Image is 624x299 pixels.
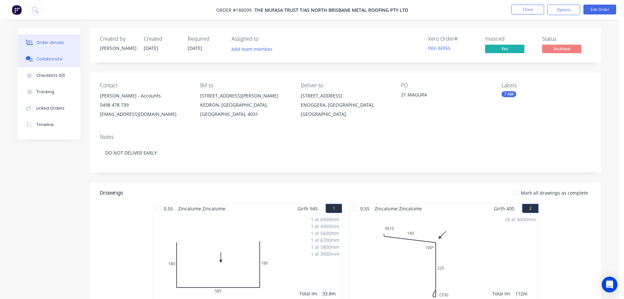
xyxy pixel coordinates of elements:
span: Yes [485,45,524,53]
button: Add team member [232,45,276,53]
span: [DATE] [144,45,158,51]
span: The Mufasa Trust T/AS North Brisbane Metal Roofing Pty Ltd [255,7,408,13]
div: [STREET_ADDRESS] [301,91,390,100]
button: Timeline [18,117,80,133]
span: Order #188099 - [216,7,255,13]
div: 33.8m [322,290,339,297]
div: Created [144,36,180,42]
button: Close [511,5,544,14]
div: Deliver to [301,82,390,89]
div: [PERSON_NAME] - Accounts [100,91,190,100]
div: DO NOT DELIVER EARLY [100,143,591,163]
button: 2 [522,204,539,213]
div: Drawings [100,189,123,197]
div: Total lm [492,290,510,297]
div: 1 at 4900mm [311,223,339,230]
div: 0498 478 739 [100,100,190,110]
span: Girth 400 [494,204,514,213]
div: 1 at 5600mm [311,230,339,237]
div: Total lm [299,290,317,297]
div: Required [188,36,224,42]
div: Timeline [36,122,54,128]
div: Created by [100,36,136,42]
div: Linked Orders [36,105,65,111]
button: Add team member [228,45,276,53]
div: 1 at 6900mm [311,216,339,223]
div: ENOGGERA, [GEOGRAPHIC_DATA], [GEOGRAPHIC_DATA], [301,100,390,119]
div: Order details [36,40,64,46]
div: 1 at 5800mm [311,244,339,250]
span: Girth 945 [297,204,318,213]
span: 0.55 [358,204,372,213]
span: 0.55 [161,204,176,213]
div: [STREET_ADDRESS]ENOGGERA, [GEOGRAPHIC_DATA], [GEOGRAPHIC_DATA], [301,91,390,119]
button: Collaborate [18,51,80,67]
div: KEDRON, [GEOGRAPHIC_DATA], [GEOGRAPHIC_DATA], 4031 [200,100,290,119]
span: Zincalume Zincalume [176,204,228,213]
div: Xero Order # [428,36,477,42]
a: INV-34955 [428,45,450,51]
div: [STREET_ADDRESS][PERSON_NAME]KEDRON, [GEOGRAPHIC_DATA], [GEOGRAPHIC_DATA], 4031 [200,91,290,119]
div: Invoiced [485,36,534,42]
div: 28 at 4000mm [505,216,536,223]
div: Open Intercom Messenger [602,277,617,292]
span: Archived [542,45,581,53]
div: Bill to [200,82,290,89]
div: [STREET_ADDRESS][PERSON_NAME] [200,91,290,100]
div: [PERSON_NAME] - Accounts0498 478 739[EMAIL_ADDRESS][DOMAIN_NAME] [100,91,190,119]
div: 1 at 6700mm [311,237,339,244]
div: Status [542,36,591,42]
div: Labels [501,82,591,89]
div: 112m [515,290,536,297]
button: Linked Orders [18,100,80,117]
div: [PERSON_NAME] [100,45,136,52]
span: [DATE] [188,45,202,51]
div: Tracking [36,89,54,95]
div: 7 AM [501,91,516,97]
span: Mark all drawings as complete [521,189,588,196]
button: Edit Order [583,5,616,14]
div: [EMAIL_ADDRESS][DOMAIN_NAME] [100,110,190,119]
span: Zincalume Zincalume [372,204,425,213]
div: 21 MAGURA [401,91,483,100]
button: Order details [18,34,80,51]
div: Assigned to [232,36,297,42]
button: Checklists 0/0 [18,67,80,84]
div: Checklists 0/0 [36,73,65,78]
img: Factory [12,5,22,15]
button: Tracking [18,84,80,100]
div: 1 at 3900mm [311,250,339,257]
div: Collaborate [36,56,62,62]
div: Contact [100,82,190,89]
button: 1 [326,204,342,213]
div: Notes [100,134,591,140]
button: Options [547,5,580,15]
div: PO [401,82,491,89]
